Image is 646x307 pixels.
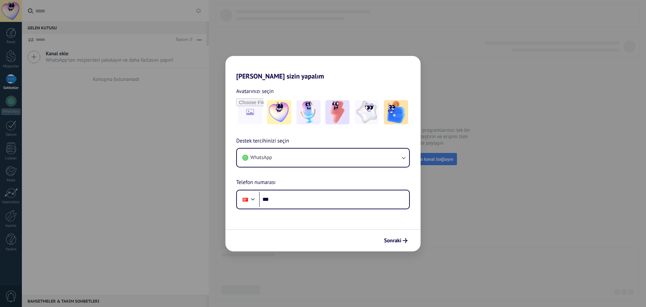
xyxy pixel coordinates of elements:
[325,100,350,124] img: -3.jpeg
[239,192,252,207] div: Turkey: + 90
[384,238,401,243] span: Sonraki
[236,137,289,146] span: Destek tercihinizi seçin
[355,100,379,124] img: -4.jpeg
[225,56,421,80] h2: [PERSON_NAME] sizin yapalım
[236,178,276,187] span: Telefon numarası
[384,100,408,124] img: -5.jpeg
[236,87,274,96] span: Avatarınızı seçin
[296,100,321,124] img: -2.jpeg
[267,100,291,124] img: -1.jpeg
[381,235,410,246] button: Sonraki
[237,149,409,167] button: WhatsApp
[250,154,272,161] span: WhatsApp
